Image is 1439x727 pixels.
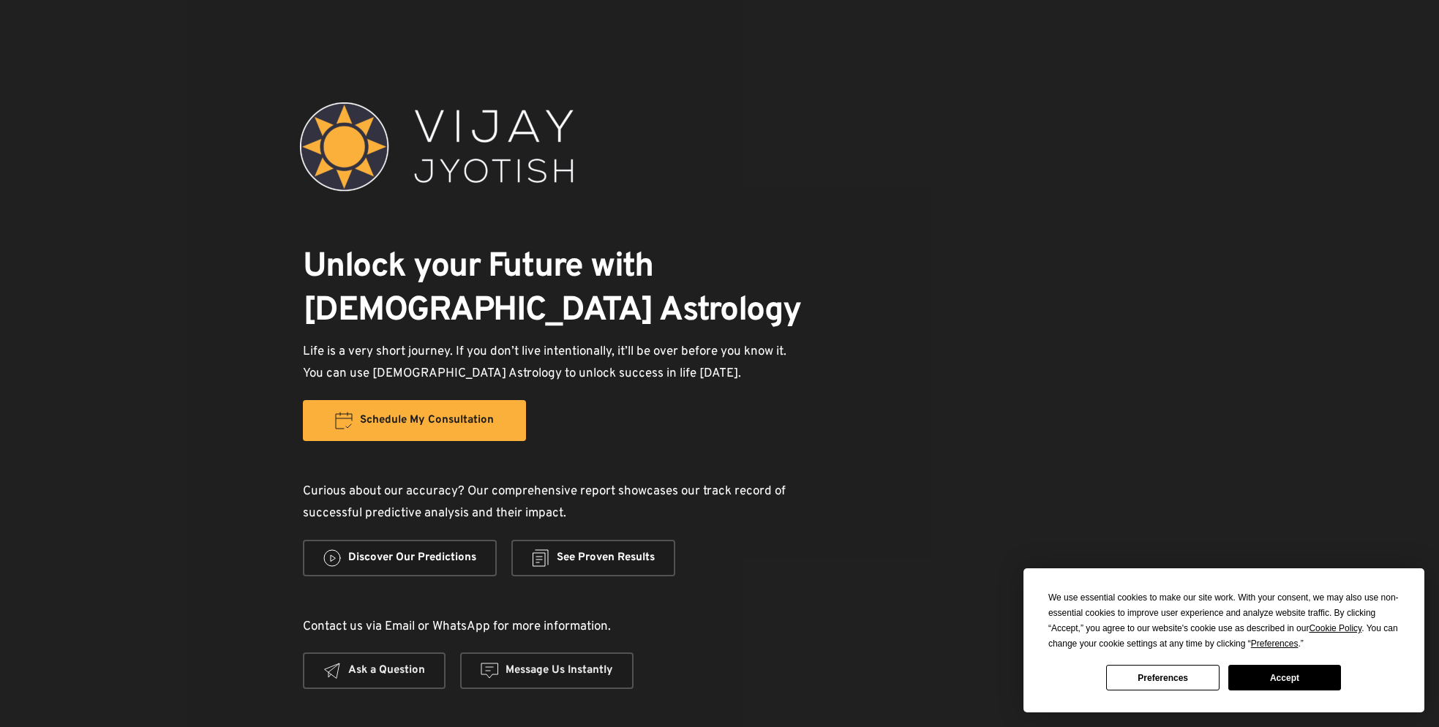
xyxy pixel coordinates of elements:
a: Schedule My Consultation [303,400,526,441]
span: See Proven Results [557,549,655,567]
span: Ask a Question [348,662,425,679]
button: Accept [1228,665,1341,690]
span: Discover Our Predictions [348,549,476,567]
span: Unlock your Future with [DEMOGRAPHIC_DATA] Astrology [303,246,801,333]
span: Cookie Policy [1309,623,1361,633]
span: Curious about our accuracy? Our comprehensive report showcases our track record of successful pre... [303,483,789,522]
div: We use essential cookies to make our site work. With your consent, we may also use non-essential ... [1048,590,1399,652]
span: Contact us via Email or WhatsApp for more information. [303,619,611,635]
span: Message Us Instantly [506,662,613,679]
button: Preferences [1106,665,1219,690]
span: Schedule My Consultation [360,412,494,429]
a: Ask a Question [303,652,446,689]
div: Cookie Consent Prompt [1023,568,1424,712]
a: Message Us Instantly [460,652,634,689]
a: See Proven Results [511,540,675,576]
a: Discover Our Predictions [303,540,497,576]
span: Preferences [1251,639,1299,649]
span: Life is a very short journey. If you don’t live intentionally, it’ll be over before you know it. ... [303,344,789,383]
